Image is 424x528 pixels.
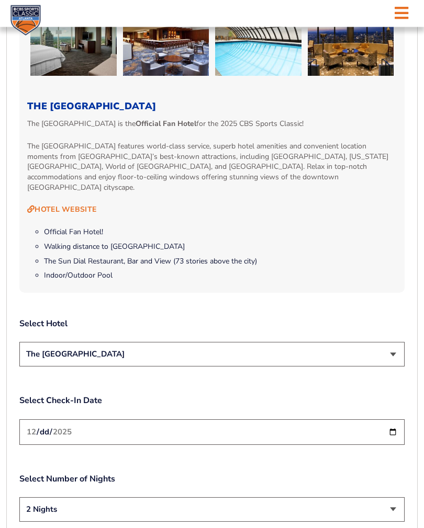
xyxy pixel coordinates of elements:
li: Official Fan Hotel! [44,227,397,238]
h3: The [GEOGRAPHIC_DATA] [27,101,397,113]
a: Hotel Website [27,205,96,215]
strong: Official Fan Hotel [136,119,196,129]
li: Indoor/Outdoor Pool [44,271,397,281]
img: CBS Sports Classic [10,5,41,36]
p: The [GEOGRAPHIC_DATA] features world-class service, superb hotel amenities and convenient locatio... [27,142,397,193]
label: Select Check-In Date [19,395,405,407]
p: The [GEOGRAPHIC_DATA] is the for the 2025 CBS Sports Classic! [27,119,397,130]
li: The Sun Dial Restaurant, Bar and View (73 stories above the city) [44,257,397,267]
label: Select Hotel [19,318,405,330]
li: Walking distance to [GEOGRAPHIC_DATA] [44,242,397,252]
label: Select Number of Nights [19,474,405,485]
